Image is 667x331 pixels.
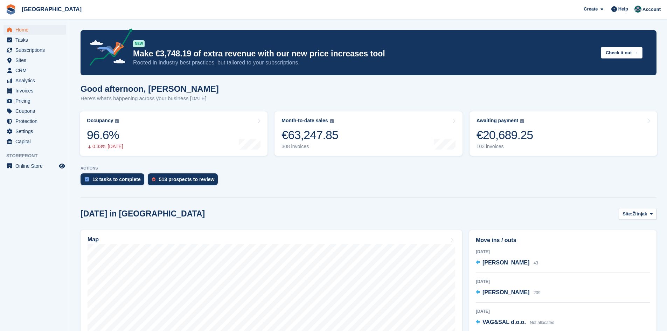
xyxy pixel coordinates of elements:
[152,177,155,181] img: prospect-51fa495bee0391a8d652442698ab0144808aea92771e9ea1ae160a38d050c398.svg
[148,173,222,189] a: 513 prospects to review
[282,118,328,124] div: Month-to-date sales
[88,236,99,243] h2: Map
[15,137,57,146] span: Capital
[81,84,219,94] h1: Good afternoon, [PERSON_NAME]
[534,290,541,295] span: 209
[4,76,66,85] a: menu
[632,211,647,218] span: Žitnjak
[4,35,66,45] a: menu
[482,260,529,266] span: [PERSON_NAME]
[476,258,538,268] a: [PERSON_NAME] 43
[87,128,123,142] div: 96.6%
[87,118,113,124] div: Occupancy
[85,177,89,181] img: task-75834270c22a3079a89374b754ae025e5fb1db73e45f91037f5363f120a921f8.svg
[81,166,656,171] p: ACTIONS
[530,320,554,325] span: Not allocated
[601,47,642,58] button: Check it out →
[476,278,650,285] div: [DATE]
[133,59,595,67] p: Rooted in industry best practices, but tailored to your subscriptions.
[4,116,66,126] a: menu
[477,128,533,142] div: €20,689.25
[476,318,554,327] a: VAG&SAL d.o.o. Not allocated
[4,25,66,35] a: menu
[133,40,145,47] div: NEW
[282,144,338,150] div: 308 invoices
[6,152,70,159] span: Storefront
[15,96,57,106] span: Pricing
[330,119,334,123] img: icon-info-grey-7440780725fd019a000dd9b08b2336e03edf1995a4989e88bcd33f0948082b44.svg
[477,118,519,124] div: Awaiting payment
[6,4,16,15] img: stora-icon-8386f47178a22dfd0bd8f6a31ec36ba5ce8667c1dd55bd0f319d3a0aa187defe.svg
[642,6,661,13] span: Account
[482,289,529,295] span: [PERSON_NAME]
[623,211,632,218] span: Site:
[634,6,641,13] img: Željko Gobac
[81,173,148,189] a: 12 tasks to complete
[584,6,598,13] span: Create
[534,261,538,266] span: 43
[618,6,628,13] span: Help
[15,161,57,171] span: Online Store
[15,76,57,85] span: Analytics
[4,96,66,106] a: menu
[619,208,656,220] button: Site: Žitnjak
[84,28,133,68] img: price-adjustments-announcement-icon-8257ccfd72463d97f412b2fc003d46551f7dbcb40ab6d574587a9cd5c0d94...
[15,106,57,116] span: Coupons
[15,126,57,136] span: Settings
[4,55,66,65] a: menu
[4,86,66,96] a: menu
[470,111,657,156] a: Awaiting payment €20,689.25 103 invoices
[15,45,57,55] span: Subscriptions
[159,177,215,182] div: 513 prospects to review
[477,144,533,150] div: 103 invoices
[133,49,595,59] p: Make €3,748.19 of extra revenue with our new price increases tool
[275,111,462,156] a: Month-to-date sales €63,247.85 308 invoices
[482,319,526,325] span: VAG&SAL d.o.o.
[476,249,650,255] div: [DATE]
[476,288,541,297] a: [PERSON_NAME] 209
[4,137,66,146] a: menu
[4,106,66,116] a: menu
[476,308,650,315] div: [DATE]
[87,144,123,150] div: 0.33% [DATE]
[15,86,57,96] span: Invoices
[81,95,219,103] p: Here's what's happening across your business [DATE]
[15,116,57,126] span: Protection
[15,35,57,45] span: Tasks
[4,126,66,136] a: menu
[19,4,84,15] a: [GEOGRAPHIC_DATA]
[15,65,57,75] span: CRM
[81,209,205,219] h2: [DATE] in [GEOGRAPHIC_DATA]
[282,128,338,142] div: €63,247.85
[520,119,524,123] img: icon-info-grey-7440780725fd019a000dd9b08b2336e03edf1995a4989e88bcd33f0948082b44.svg
[15,55,57,65] span: Sites
[58,162,66,170] a: Preview store
[92,177,141,182] div: 12 tasks to complete
[476,236,650,244] h2: Move ins / outs
[15,25,57,35] span: Home
[4,45,66,55] a: menu
[4,65,66,75] a: menu
[80,111,268,156] a: Occupancy 96.6% 0.33% [DATE]
[4,161,66,171] a: menu
[115,119,119,123] img: icon-info-grey-7440780725fd019a000dd9b08b2336e03edf1995a4989e88bcd33f0948082b44.svg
